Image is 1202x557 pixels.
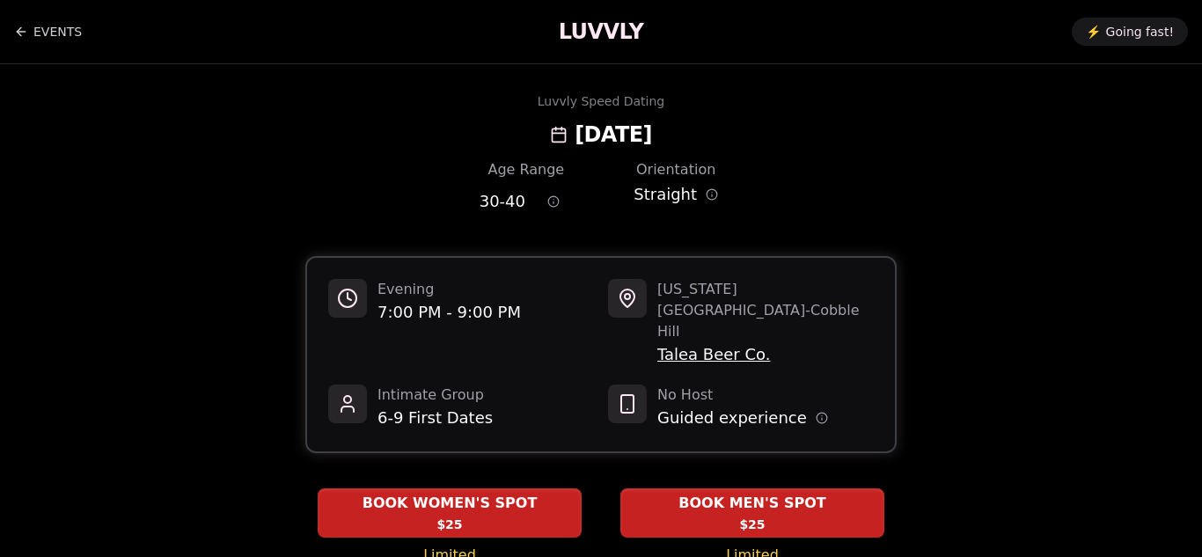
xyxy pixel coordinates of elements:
[657,406,807,430] span: Guided experience
[534,182,573,221] button: Age range information
[657,342,874,367] span: Talea Beer Co.
[657,385,828,406] span: No Host
[538,92,664,110] div: Luvvly Speed Dating
[480,159,573,180] div: Age Range
[377,385,493,406] span: Intimate Group
[620,488,884,538] button: BOOK MEN'S SPOT - Limited
[634,182,697,207] span: Straight
[816,412,828,424] button: Host information
[14,14,82,49] a: Back to events
[436,516,462,533] span: $25
[559,18,643,46] a: LUVVLY
[706,188,718,201] button: Orientation information
[739,516,765,533] span: $25
[629,159,722,180] div: Orientation
[1086,23,1101,40] span: ⚡️
[480,189,525,214] span: 30 - 40
[377,300,521,325] span: 7:00 PM - 9:00 PM
[1106,23,1174,40] span: Going fast!
[359,493,541,514] span: BOOK WOMEN'S SPOT
[575,121,652,149] h2: [DATE]
[377,406,493,430] span: 6-9 First Dates
[377,279,521,300] span: Evening
[657,279,874,342] span: [US_STATE][GEOGRAPHIC_DATA] - Cobble Hill
[675,493,829,514] span: BOOK MEN'S SPOT
[318,488,582,538] button: BOOK WOMEN'S SPOT - Limited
